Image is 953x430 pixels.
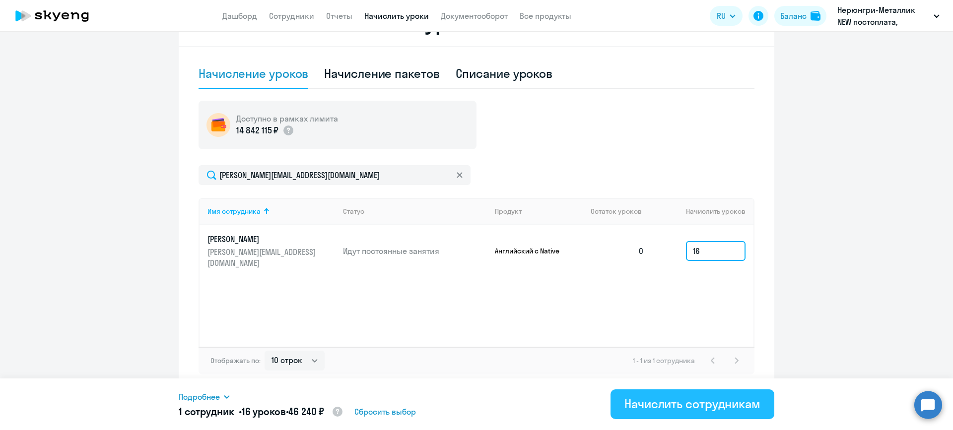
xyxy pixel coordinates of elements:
p: 14 842 115 ₽ [236,124,278,137]
span: Отображать по: [210,356,261,365]
div: Начисление пакетов [324,65,439,81]
a: Начислить уроки [364,11,429,21]
td: 0 [583,225,652,277]
button: Начислить сотрудникам [611,389,774,419]
div: Остаток уроков [591,207,652,216]
a: Все продукты [520,11,571,21]
a: Документооборот [441,11,508,21]
span: Подробнее [179,391,220,403]
span: Сбросить выбор [354,406,416,418]
a: Отчеты [326,11,352,21]
a: Сотрудники [269,11,314,21]
th: Начислить уроков [652,198,753,225]
img: balance [811,11,820,21]
div: Продукт [495,207,583,216]
div: Имя сотрудника [207,207,261,216]
p: Нерюнгри-Металлик NEW постоплата, НОРДГОЛД МЕНЕДЖМЕНТ, ООО [837,4,930,28]
span: 1 - 1 из 1 сотрудника [633,356,695,365]
h5: 1 сотрудник • • [179,405,343,420]
span: 16 уроков [242,405,286,418]
p: Идут постоянные занятия [343,246,487,256]
span: Остаток уроков [591,207,642,216]
div: Начислить сотрудникам [624,396,760,412]
div: Баланс [780,10,807,22]
img: wallet-circle.png [206,113,230,137]
h2: Начисление и списание уроков [199,10,754,34]
span: 46 240 ₽ [288,405,324,418]
div: Продукт [495,207,522,216]
button: RU [710,6,743,26]
div: Списание уроков [456,65,553,81]
p: [PERSON_NAME][EMAIL_ADDRESS][DOMAIN_NAME] [207,246,319,268]
button: Нерюнгри-Металлик NEW постоплата, НОРДГОЛД МЕНЕДЖМЕНТ, ООО [832,4,945,28]
input: Поиск по имени, email, продукту или статусу [199,165,471,185]
div: Начисление уроков [199,65,308,81]
div: Статус [343,207,364,216]
p: [PERSON_NAME] [207,234,319,245]
a: Дашборд [222,11,257,21]
span: RU [717,10,726,22]
p: Английский с Native [495,246,569,255]
h5: Доступно в рамках лимита [236,113,338,124]
button: Балансbalance [774,6,826,26]
div: Имя сотрудника [207,207,335,216]
a: [PERSON_NAME][PERSON_NAME][EMAIL_ADDRESS][DOMAIN_NAME] [207,234,335,268]
div: Статус [343,207,487,216]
